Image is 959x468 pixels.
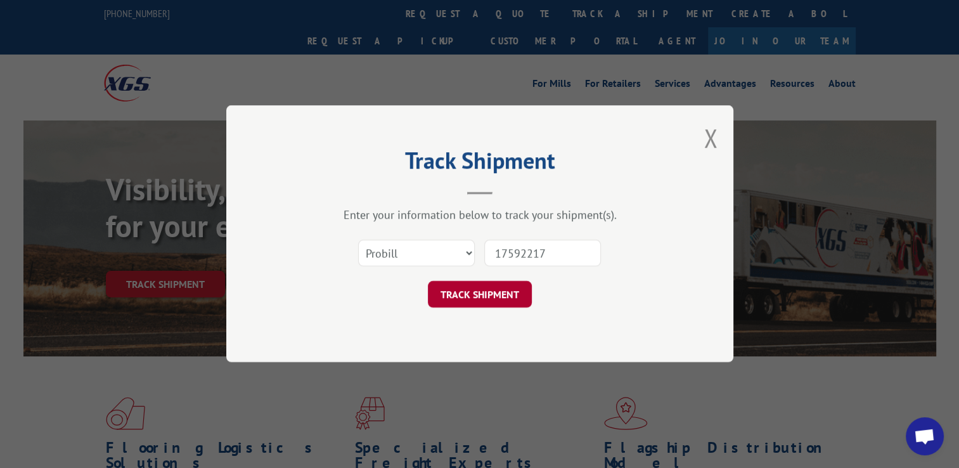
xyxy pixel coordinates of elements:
h2: Track Shipment [290,152,670,176]
div: Enter your information below to track your shipment(s). [290,208,670,223]
a: Open chat [906,417,944,455]
input: Number(s) [484,240,601,267]
button: TRACK SHIPMENT [428,282,532,308]
button: Close modal [704,121,718,155]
